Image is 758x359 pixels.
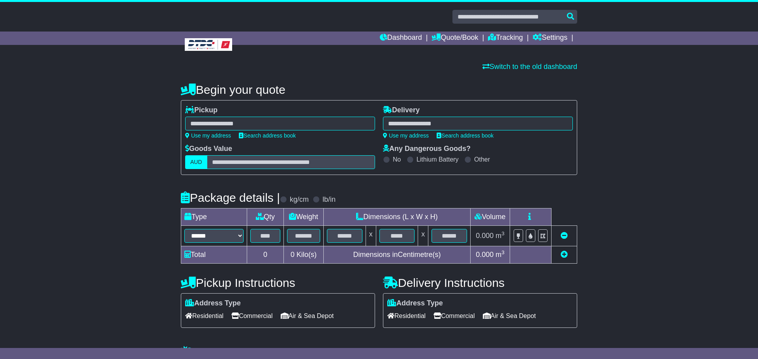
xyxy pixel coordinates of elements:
span: Commercial [433,310,475,322]
h4: Delivery Instructions [383,276,577,289]
h4: Package details | [181,191,280,204]
label: lb/in [323,195,336,204]
label: Address Type [185,299,241,308]
span: Commercial [231,310,272,322]
a: Quote/Book [432,32,478,45]
h4: Begin your quote [181,83,577,96]
span: m [495,232,505,240]
sup: 3 [501,249,505,255]
a: Add new item [561,251,568,259]
span: 0 [291,251,295,259]
label: Address Type [387,299,443,308]
td: Qty [247,208,284,226]
a: Search address book [437,132,493,139]
label: kg/cm [290,195,309,204]
label: Any Dangerous Goods? [383,145,471,153]
a: Use my address [383,132,429,139]
td: Kilo(s) [284,246,324,264]
td: Total [181,246,247,264]
label: Pickup [185,106,218,115]
td: Volume [470,208,510,226]
span: Residential [387,310,426,322]
label: AUD [185,155,207,169]
h4: Pickup Instructions [181,276,375,289]
label: Delivery [383,106,420,115]
label: Lithium Battery [417,156,459,163]
a: Switch to the old dashboard [482,63,577,71]
label: No [393,156,401,163]
td: x [366,226,376,246]
a: Tracking [488,32,523,45]
span: Air & Sea Depot [483,310,536,322]
td: Dimensions (L x W x H) [323,208,470,226]
a: Remove this item [561,232,568,240]
label: Goods Value [185,145,232,153]
td: x [418,226,428,246]
a: Dashboard [380,32,422,45]
span: Residential [185,310,223,322]
span: m [495,251,505,259]
td: Dimensions in Centimetre(s) [323,246,470,264]
a: Use my address [185,132,231,139]
td: 0 [247,246,284,264]
td: Type [181,208,247,226]
h4: Warranty & Insurance [181,346,577,359]
span: 0.000 [476,251,493,259]
label: Other [474,156,490,163]
span: Air & Sea Depot [281,310,334,322]
sup: 3 [501,231,505,236]
a: Settings [533,32,567,45]
td: Weight [284,208,324,226]
span: 0.000 [476,232,493,240]
a: Search address book [239,132,296,139]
